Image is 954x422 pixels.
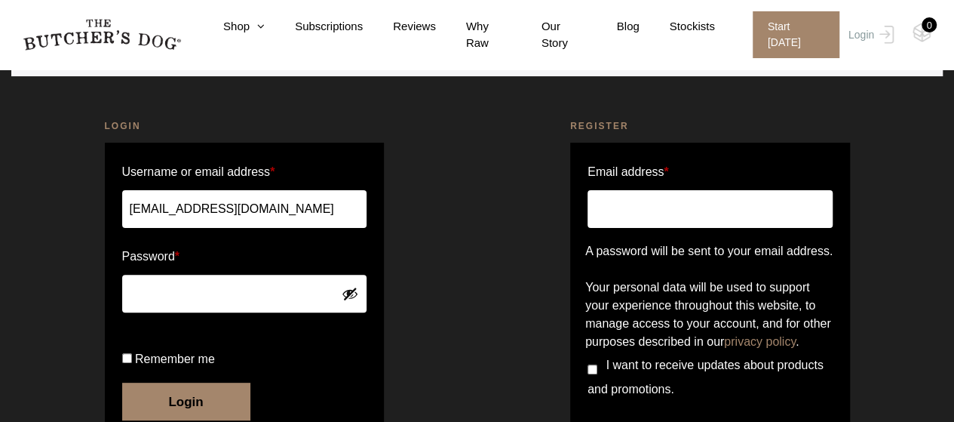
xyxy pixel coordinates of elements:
[122,245,367,269] label: Password
[363,18,436,35] a: Reviews
[122,383,250,420] button: Login
[913,23,931,42] img: TBD_Cart-Empty.png
[342,285,358,302] button: Show password
[585,279,835,351] p: Your personal data will be used to support your experience throughout this website, to manage acc...
[193,18,265,35] a: Shop
[122,160,367,184] label: Username or email address
[570,119,850,134] h2: Register
[122,353,132,363] input: Remember me
[135,353,215,365] span: Remember me
[587,365,597,374] input: I want to receive updates about products and promotions.
[640,18,715,35] a: Stockists
[738,11,845,58] a: Start [DATE]
[724,335,796,348] a: privacy policy
[511,18,587,52] a: Our Story
[265,18,363,35] a: Subscriptions
[436,18,511,52] a: Why Raw
[587,160,669,184] label: Email address
[105,119,385,134] h2: Login
[753,11,839,58] span: Start [DATE]
[585,242,835,260] p: A password will be sent to your email address.
[587,359,824,396] span: I want to receive updates about products and promotions.
[845,11,894,58] a: Login
[587,18,640,35] a: Blog
[922,17,937,32] div: 0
